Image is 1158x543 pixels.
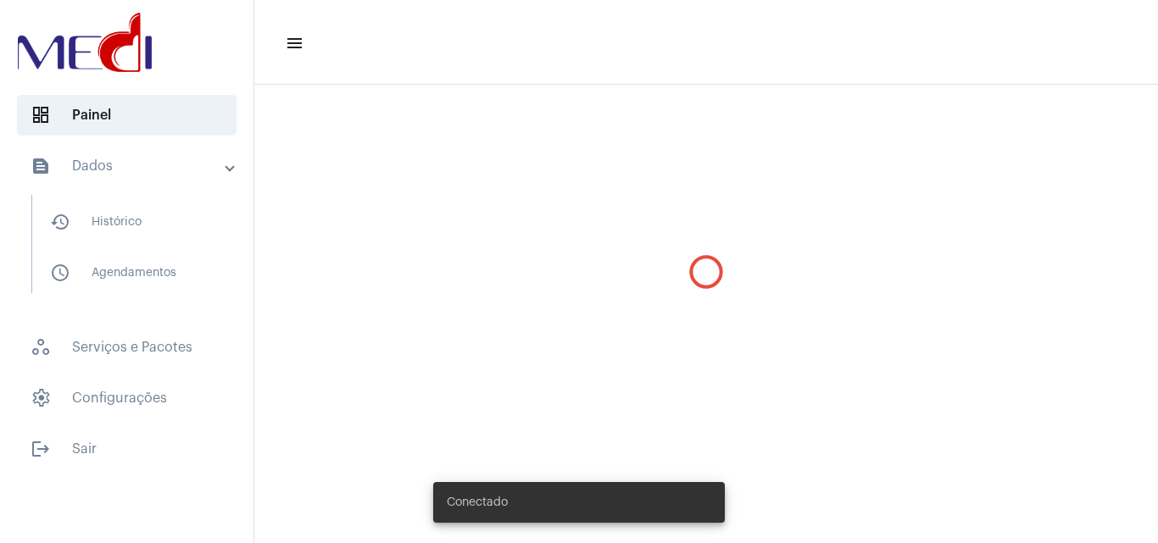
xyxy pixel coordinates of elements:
div: sidenav iconDados [10,186,253,317]
mat-icon: sidenav icon [31,156,51,176]
img: d3a1b5fa-500b-b90f-5a1c-719c20e9830b.png [14,8,156,76]
span: Painel [17,95,237,136]
span: Serviços e Pacotes [17,327,237,368]
span: sidenav icon [31,388,51,408]
mat-icon: sidenav icon [31,439,51,459]
mat-expansion-panel-header: sidenav iconDados [10,146,253,186]
span: sidenav icon [31,337,51,357]
span: Configurações [17,378,237,418]
mat-icon: sidenav icon [285,33,302,53]
span: Agendamentos [36,252,215,293]
mat-icon: sidenav icon [50,212,70,232]
span: Histórico [36,202,215,242]
span: Conectado [447,494,508,511]
mat-panel-title: Dados [31,156,226,176]
mat-icon: sidenav icon [50,263,70,283]
span: Sair [17,429,237,469]
span: sidenav icon [31,105,51,125]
